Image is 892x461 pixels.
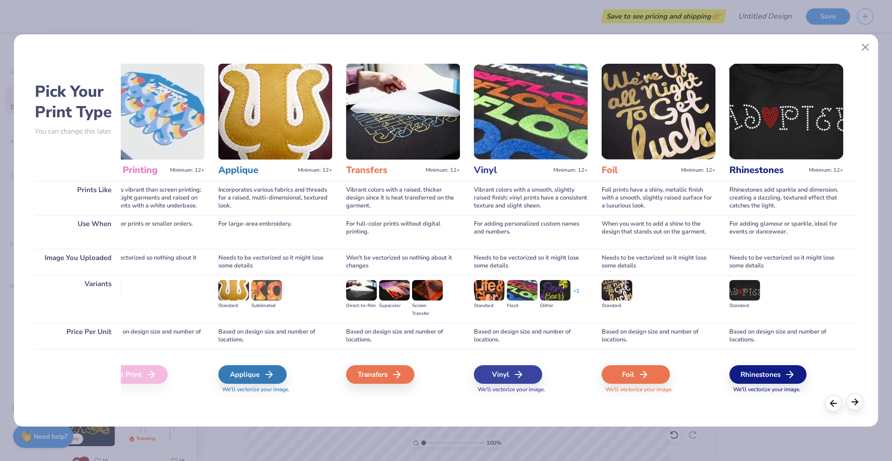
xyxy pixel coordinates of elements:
img: Screen Transfer [412,280,443,301]
div: Rhinestones [729,365,807,384]
img: Direct-to-film [346,280,377,301]
span: We'll vectorize your image. [729,386,843,394]
h3: Vinyl [474,164,550,176]
span: Minimum: 12+ [170,167,204,174]
div: + 1 [573,287,579,303]
div: Foil prints have a shiny, metallic finish with a smooth, slightly raised surface for a luxurious ... [602,181,715,215]
div: Standard [729,302,760,310]
div: Vibrant colors with a smooth, slightly raised finish; vinyl prints have a consistent texture and ... [474,181,588,215]
div: Applique [218,365,287,384]
div: For full-color prints or smaller orders. [91,215,204,249]
img: Standard [474,280,505,301]
div: For adding glamour or sparkle, ideal for events or dancewear. [729,215,843,249]
div: Based on design size and number of locations. [218,323,332,349]
span: We'll vectorize your image. [474,386,588,394]
div: Won't be vectorized so nothing about it changes [91,249,204,275]
h3: Applique [218,164,294,176]
div: Standard [474,302,505,310]
h3: Digital Printing [91,164,166,176]
div: For adding personalized custom names and numbers. [474,215,588,249]
div: Glitter [540,302,571,310]
span: Minimum: 12+ [681,167,715,174]
div: Incorporates various fabrics and threads for a raised, multi-dimensional, textured look. [218,181,332,215]
img: Vinyl [474,64,588,160]
div: Standard [218,302,249,310]
div: Variants [35,275,121,323]
div: Won't be vectorized so nothing about it changes [346,249,460,275]
div: Based on design size and number of locations. [602,323,715,349]
span: We'll vectorize your image. [218,386,332,394]
div: Transfers [346,365,414,384]
img: Flock [507,280,538,301]
span: We'll vectorize your image. [602,386,715,394]
h3: Transfers [346,164,422,176]
h3: Rhinestones [729,164,805,176]
div: Needs to be vectorized so it might lose some details [474,249,588,275]
div: Use When [35,215,121,249]
div: Based on design size and number of locations. [729,323,843,349]
img: Standard [602,280,632,301]
h2: Pick Your Print Type [35,81,121,122]
div: For full-color prints without digital printing. [346,215,460,249]
div: When you want to add a shine to the design that stands out on the garment. [602,215,715,249]
img: Supacolor [379,280,410,301]
img: Standard [729,280,760,301]
div: Supacolor [379,302,410,310]
div: Rhinestones add sparkle and dimension, creating a dazzling, textured effect that catches the light. [729,181,843,215]
span: Minimum: 12+ [809,167,843,174]
div: Vibrant colors with a raised, thicker design since it is heat transferred on the garment. [346,181,460,215]
img: Foil [602,64,715,160]
img: Standard [218,280,249,301]
div: For large-area embroidery. [218,215,332,249]
img: Digital Printing [91,64,204,160]
div: Based on design size and number of locations. [474,323,588,349]
span: Minimum: 12+ [553,167,588,174]
h3: Foil [602,164,677,176]
div: Needs to be vectorized so it might lose some details [729,249,843,275]
div: Image You Uploaded [35,249,121,275]
span: Minimum: 12+ [426,167,460,174]
div: Prints Like [35,181,121,215]
img: Applique [218,64,332,160]
div: Needs to be vectorized so it might lose some details [602,249,715,275]
div: Inks are less vibrant than screen printing; smooth on light garments and raised on dark garments ... [91,181,204,215]
img: Transfers [346,64,460,160]
span: Minimum: 12+ [298,167,332,174]
div: Screen Transfer [412,302,443,318]
div: Needs to be vectorized so it might lose some details [218,249,332,275]
p: You can change this later. [35,127,121,135]
div: Price Per Unit [35,323,121,349]
div: Sublimated [251,302,282,310]
div: Cost based on design size and number of locations. [91,323,204,349]
div: Flock [507,302,538,310]
div: Standard [602,302,632,310]
div: Based on design size and number of locations. [346,323,460,349]
button: Close [857,39,874,56]
div: Vinyl [474,365,542,384]
img: Sublimated [251,280,282,301]
div: Direct-to-film [346,302,377,310]
div: Digital Print [91,365,168,384]
img: Glitter [540,280,571,301]
img: Rhinestones [729,64,843,160]
div: Foil [602,365,670,384]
